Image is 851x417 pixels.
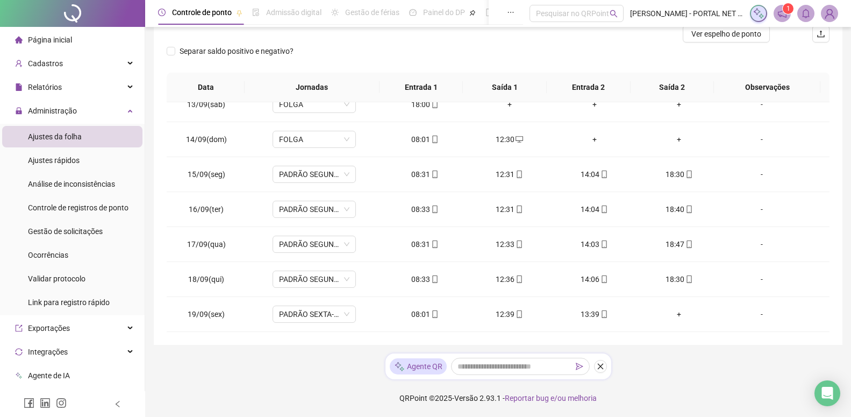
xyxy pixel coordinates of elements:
div: - [730,238,793,250]
div: + [476,98,544,110]
span: dashboard [409,9,417,16]
span: PADRÃO SEGUNDA A QUINTA [279,201,349,217]
div: 12:31 [476,168,544,180]
div: 14:04 [561,203,628,215]
span: mobile [599,206,608,213]
sup: 1 [783,3,793,14]
span: facebook [24,398,34,408]
span: Ocorrências [28,251,68,259]
span: Administração [28,107,77,115]
span: mobile [514,275,523,283]
span: user-add [15,60,23,67]
div: 08:01 [391,133,459,145]
span: home [15,36,23,44]
span: lock [15,107,23,115]
span: Exportações [28,324,70,333]
span: Página inicial [28,36,72,44]
span: pushpin [236,10,242,16]
span: mobile [514,241,523,248]
img: sparkle-icon.fc2bf0ac1784a2077858766a79e2daf3.svg [394,361,405,372]
div: 18:30 [646,168,713,180]
th: Data [167,73,245,102]
span: FOLGA [279,131,349,147]
div: + [646,133,713,145]
span: Relatórios [28,83,62,91]
span: mobile [514,171,523,178]
span: 13/09(sáb) [187,100,225,109]
div: + [561,133,628,145]
span: upload [817,30,825,38]
span: mobile [430,136,439,143]
button: Ver espelho de ponto [683,25,770,43]
span: pushpin [469,10,476,16]
span: search [610,10,618,18]
span: mobile [684,275,693,283]
div: Agente QR [390,358,447,374]
th: Jornadas [245,73,380,102]
span: Observações [723,81,812,93]
span: PADRÃO SEGUNDA A QUINTA [279,236,349,252]
th: Entrada 1 [380,73,463,102]
span: 1 [786,5,790,12]
div: 18:40 [646,203,713,215]
span: Agente de IA [28,371,70,380]
div: + [561,98,628,110]
span: Ver espelho de ponto [691,28,761,40]
span: Link para registro rápido [28,298,110,307]
span: mobile [514,206,523,213]
span: notification [777,9,787,18]
span: mobile [684,171,693,178]
span: FOLGA [279,96,349,112]
span: PADRÃO SEGUNDA A QUINTA [279,166,349,182]
span: mobile [599,310,608,318]
span: Validar protocolo [28,274,85,283]
span: [PERSON_NAME] - PORTAL NET TELECOM SERVIÇOS DE INTER [630,8,743,19]
span: mobile [430,241,439,248]
div: 18:30 [646,273,713,285]
span: Admissão digital [266,8,321,17]
div: Open Intercom Messenger [814,380,840,406]
span: 16/09(ter) [189,205,224,214]
span: Painel do DP [423,8,465,17]
span: left [114,400,121,408]
span: mobile [599,171,608,178]
th: Saída 2 [631,73,714,102]
div: 08:33 [391,273,459,285]
div: 12:33 [476,238,544,250]
div: 08:31 [391,238,459,250]
div: 14:03 [561,238,628,250]
span: bell [801,9,811,18]
span: file [15,83,23,91]
div: 12:39 [476,308,544,320]
div: - [730,98,793,110]
span: sync [15,348,23,356]
span: 15/09(seg) [188,170,225,179]
div: + [646,98,713,110]
span: clock-circle [158,9,166,16]
span: sun [331,9,339,16]
span: Versão [454,394,478,402]
span: Gestão de solicitações [28,227,103,236]
span: mobile [430,206,439,213]
div: + [646,308,713,320]
span: Análise de inconsistências [28,180,115,188]
span: Ajustes rápidos [28,156,80,165]
span: Integrações [28,348,68,356]
span: 14/09(dom) [186,135,227,144]
div: 12:31 [476,203,544,215]
span: PADRÃO SEXTA-FEIRA [279,306,349,322]
span: Reportar bug e/ou melhoria [505,394,597,402]
span: linkedin [40,398,51,408]
span: close [597,363,604,370]
div: 18:47 [646,238,713,250]
span: mobile [599,241,608,248]
span: book [485,9,493,16]
img: 16953 [821,5,838,22]
span: instagram [56,398,67,408]
span: mobile [430,171,439,178]
span: mobile [514,310,523,318]
div: - [730,308,793,320]
span: Controle de registros de ponto [28,203,128,212]
footer: QRPoint © 2025 - 2.93.1 - [145,379,851,417]
div: 12:30 [476,133,544,145]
